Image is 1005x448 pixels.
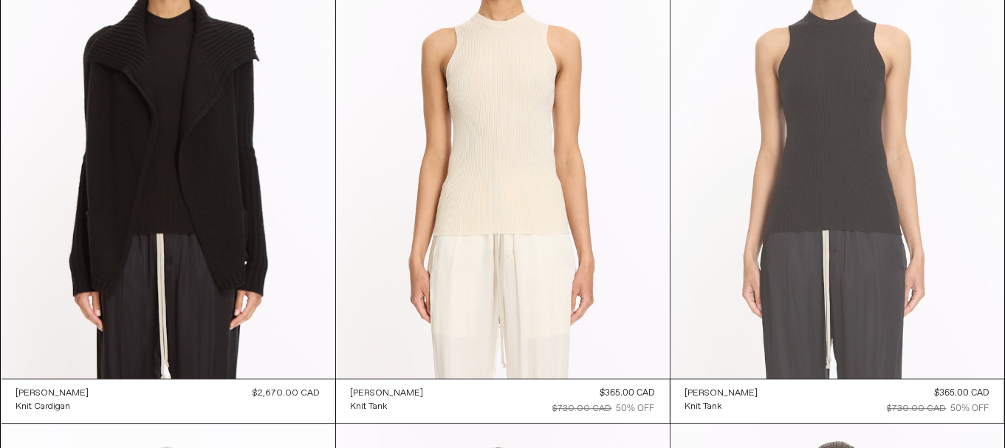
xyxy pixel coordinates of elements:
[351,387,424,400] a: [PERSON_NAME]
[16,401,71,413] div: Knit Cardigan
[553,402,612,415] div: $730.00 CAD
[253,387,320,400] div: $2,670.00 CAD
[935,387,989,400] div: $365.00 CAD
[617,402,655,415] div: 50% OFF
[351,387,424,400] div: [PERSON_NAME]
[351,401,388,413] div: Knit Tank
[888,402,947,415] div: $730.00 CAD
[685,401,722,413] div: Knit Tank
[685,400,758,413] a: Knit Tank
[351,400,424,413] a: Knit Tank
[16,387,89,400] a: [PERSON_NAME]
[16,400,89,413] a: Knit Cardigan
[600,387,655,400] div: $365.00 CAD
[951,402,989,415] div: 50% OFF
[16,387,89,400] div: [PERSON_NAME]
[685,387,758,400] div: [PERSON_NAME]
[685,387,758,400] a: [PERSON_NAME]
